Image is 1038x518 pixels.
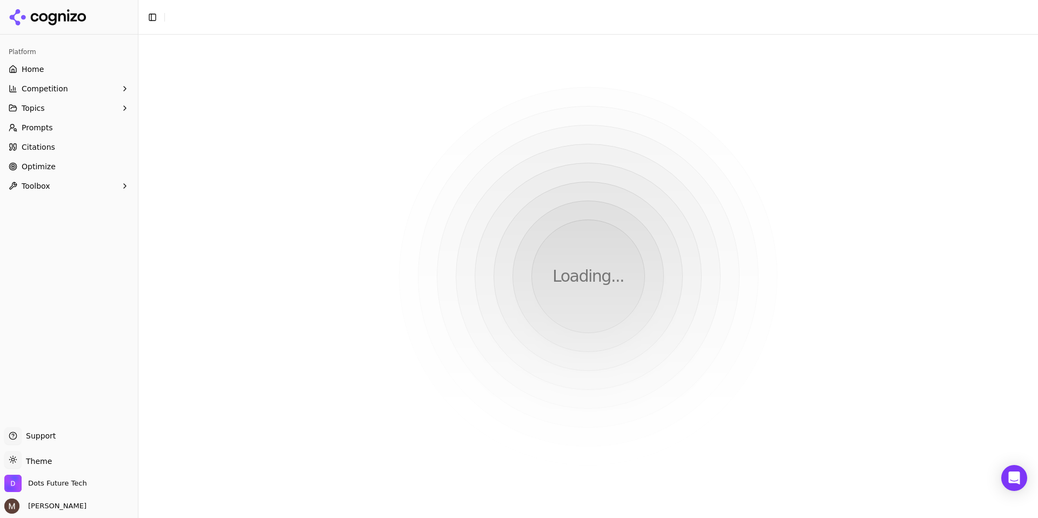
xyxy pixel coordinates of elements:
a: Home [4,61,134,78]
div: Open Intercom Messenger [1001,465,1027,491]
span: Support [22,430,56,441]
a: Optimize [4,158,134,175]
button: Open organization switcher [4,475,87,492]
span: Dots Future Tech [28,479,87,488]
button: Competition [4,80,134,97]
img: Martyn Strydom [4,499,19,514]
a: Prompts [4,119,134,136]
img: Dots Future Tech [4,475,22,492]
span: [PERSON_NAME] [24,501,86,511]
span: Citations [22,142,55,152]
button: Open user button [4,499,86,514]
button: Toolbox [4,177,134,195]
span: Competition [22,83,68,94]
span: Prompts [22,122,53,133]
span: Optimize [22,161,56,172]
span: Topics [22,103,45,114]
div: Platform [4,43,134,61]
span: Toolbox [22,181,50,191]
p: Loading... [553,267,624,286]
button: Topics [4,99,134,117]
span: Home [22,64,44,75]
span: Theme [22,457,52,466]
a: Citations [4,138,134,156]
